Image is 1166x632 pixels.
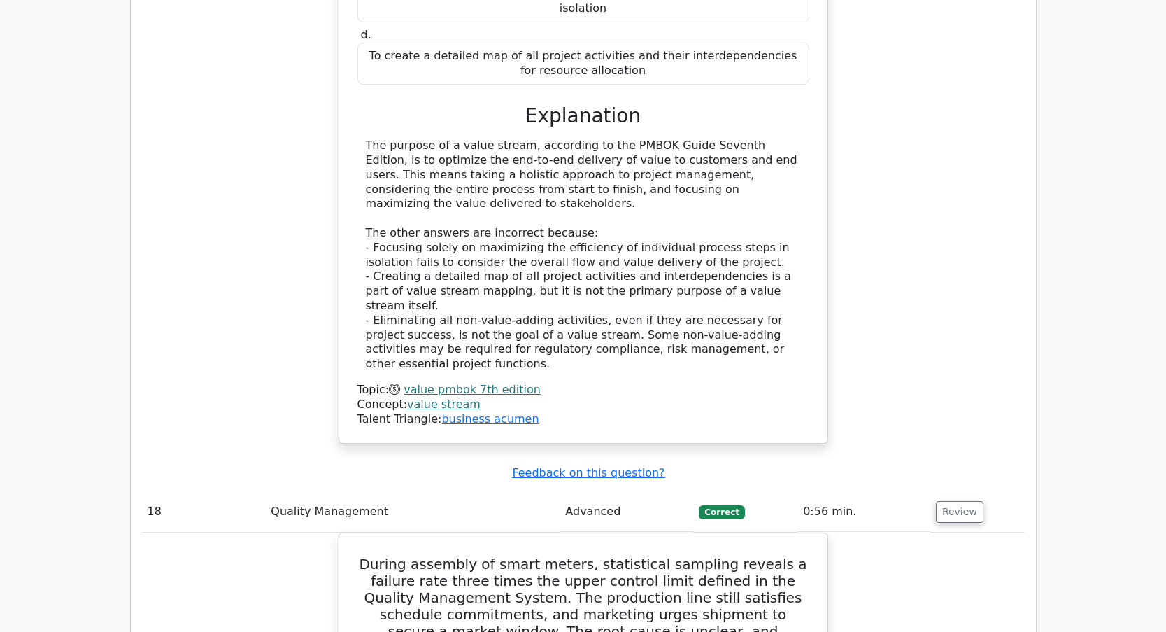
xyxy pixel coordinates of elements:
div: Topic: [357,383,809,398]
span: Correct [699,505,744,519]
a: value pmbok 7th edition [404,383,541,396]
td: 18 [142,492,266,532]
div: To create a detailed map of all project activities and their interdependencies for resource alloc... [357,43,809,85]
h3: Explanation [366,104,801,128]
span: d. [361,28,371,41]
td: 0:56 min. [797,492,930,532]
td: Quality Management [265,492,560,532]
a: value stream [407,398,481,411]
a: business acumen [441,412,539,426]
div: The purpose of a value stream, according to the PMBOK Guide Seventh Edition, is to optimize the e... [366,139,801,372]
a: Feedback on this question? [512,466,664,479]
button: Review [936,501,983,523]
div: Concept: [357,398,809,412]
td: Advanced [560,492,693,532]
div: Talent Triangle: [357,383,809,426]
